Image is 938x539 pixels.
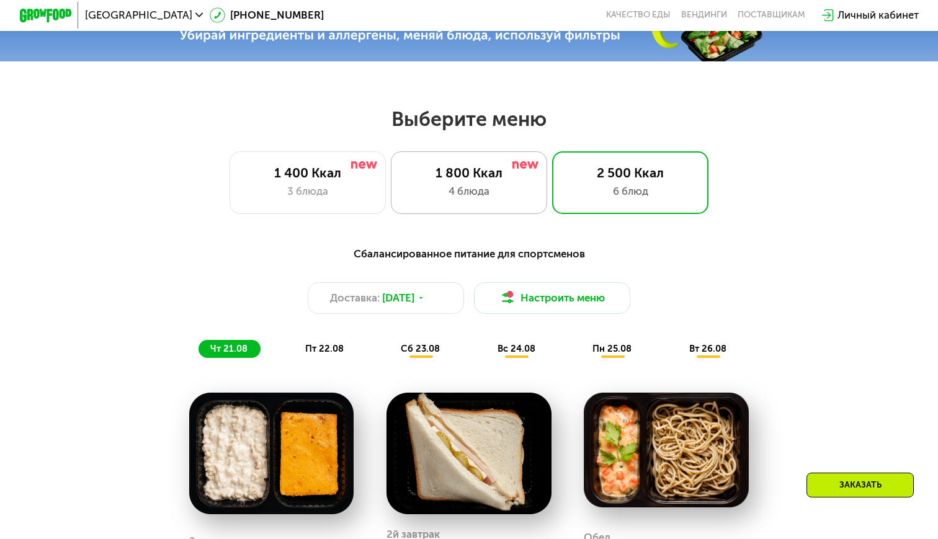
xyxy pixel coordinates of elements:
[330,290,380,306] span: Доставка:
[85,10,192,20] span: [GEOGRAPHIC_DATA]
[305,343,344,354] span: пт 22.08
[382,290,414,306] span: [DATE]
[243,184,372,199] div: 3 блюда
[566,184,695,199] div: 6 блюд
[404,165,534,180] div: 1 800 Ккал
[404,184,534,199] div: 4 блюда
[606,10,671,20] a: Качество еды
[83,246,854,262] div: Сбалансированное питание для спортсменов
[210,343,248,354] span: чт 21.08
[566,165,695,180] div: 2 500 Ккал
[689,343,726,354] span: вт 26.08
[243,165,372,180] div: 1 400 Ккал
[210,7,324,23] a: [PHONE_NUMBER]
[738,10,805,20] div: поставщикам
[42,107,896,131] h2: Выберите меню
[837,7,919,23] div: Личный кабинет
[401,343,440,354] span: сб 23.08
[806,473,914,497] div: Заказать
[592,343,632,354] span: пн 25.08
[474,282,630,313] button: Настроить меню
[498,343,535,354] span: вс 24.08
[681,10,727,20] a: Вендинги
